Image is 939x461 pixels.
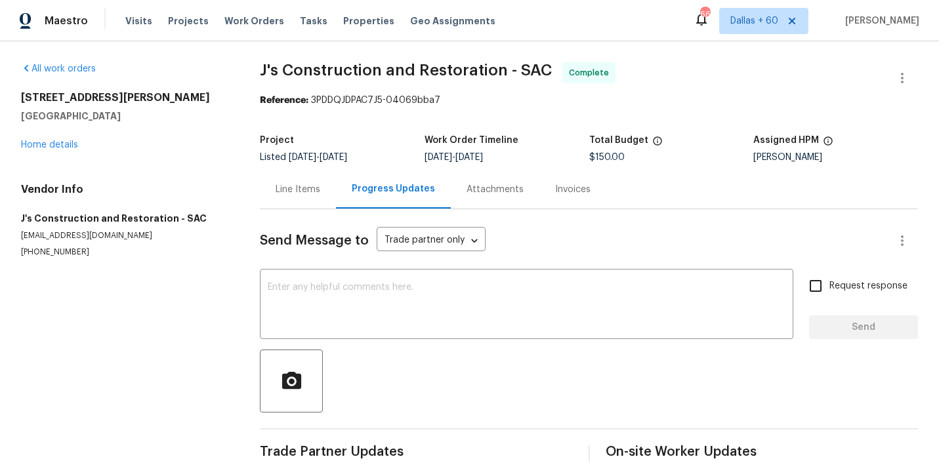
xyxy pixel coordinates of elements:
[21,247,228,258] p: [PHONE_NUMBER]
[224,14,284,28] span: Work Orders
[21,140,78,150] a: Home details
[730,14,778,28] span: Dallas + 60
[425,136,518,145] h5: Work Order Timeline
[700,8,709,21] div: 662
[352,182,435,195] div: Progress Updates
[260,445,573,458] span: Trade Partner Updates
[276,183,320,196] div: Line Items
[320,153,347,162] span: [DATE]
[829,279,908,293] span: Request response
[125,14,152,28] span: Visits
[260,96,308,105] b: Reference:
[569,66,614,79] span: Complete
[823,136,833,153] span: The hpm assigned to this work order.
[260,136,294,145] h5: Project
[753,153,918,162] div: [PERSON_NAME]
[45,14,88,28] span: Maestro
[343,14,394,28] span: Properties
[425,153,452,162] span: [DATE]
[425,153,483,162] span: -
[589,136,648,145] h5: Total Budget
[260,94,918,107] div: 3PDDQJDPAC7J5-04069bba7
[168,14,209,28] span: Projects
[377,230,486,252] div: Trade partner only
[455,153,483,162] span: [DATE]
[21,183,228,196] h4: Vendor Info
[300,16,327,26] span: Tasks
[410,14,495,28] span: Geo Assignments
[589,153,625,162] span: $150.00
[606,445,919,458] span: On-site Worker Updates
[21,212,228,225] h5: J's Construction and Restoration - SAC
[260,62,552,78] span: J's Construction and Restoration - SAC
[21,230,228,241] p: [EMAIL_ADDRESS][DOMAIN_NAME]
[840,14,919,28] span: [PERSON_NAME]
[652,136,663,153] span: The total cost of line items that have been proposed by Opendoor. This sum includes line items th...
[260,234,369,247] span: Send Message to
[555,183,591,196] div: Invoices
[260,153,347,162] span: Listed
[289,153,316,162] span: [DATE]
[21,91,228,104] h2: [STREET_ADDRESS][PERSON_NAME]
[21,110,228,123] h5: [GEOGRAPHIC_DATA]
[21,64,96,73] a: All work orders
[753,136,819,145] h5: Assigned HPM
[289,153,347,162] span: -
[467,183,524,196] div: Attachments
